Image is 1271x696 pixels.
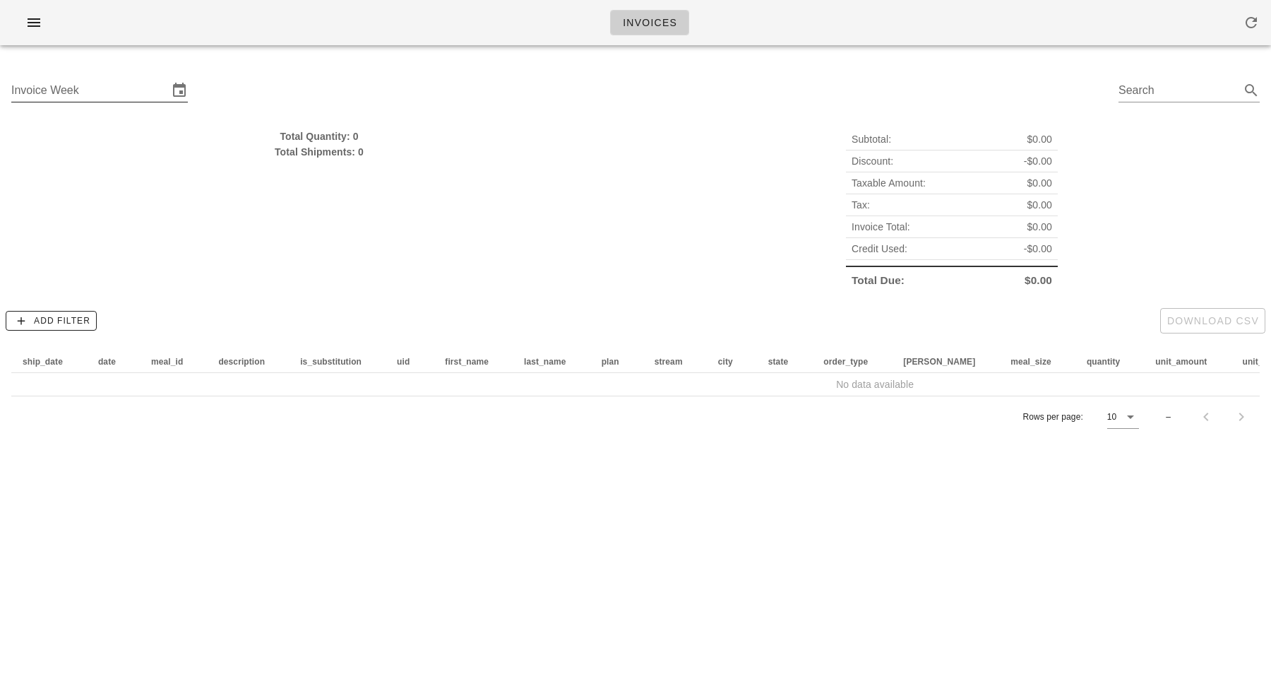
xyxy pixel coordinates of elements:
[1024,153,1052,169] span: -$0.00
[1087,357,1120,367] span: quantity
[1166,411,1171,423] div: –
[1075,350,1144,373] th: quantity: Not sorted. Activate to sort ascending.
[852,175,926,191] span: Taxable Amount:
[1107,411,1116,423] div: 10
[1027,197,1052,213] span: $0.00
[1027,175,1052,191] span: $0.00
[207,350,289,373] th: description: Not sorted. Activate to sort ascending.
[622,17,677,28] span: Invoices
[852,153,893,169] span: Discount:
[852,241,907,256] span: Credit Used:
[289,350,386,373] th: is_substitution: Not sorted. Activate to sort ascending.
[718,357,733,367] span: city
[610,10,689,35] a: Invoices
[602,357,619,367] span: plan
[768,357,789,367] span: state
[1107,406,1139,428] div: 10Rows per page:
[1022,396,1139,437] div: Rows per page:
[513,350,590,373] th: last_name: Not sorted. Activate to sort ascending.
[1027,131,1052,147] span: $0.00
[386,350,434,373] th: uid: Not sorted. Activate to sort ascending.
[1027,219,1052,235] span: $0.00
[1144,350,1231,373] th: unit_amount: Not sorted. Activate to sort ascending.
[655,357,683,367] span: stream
[590,350,643,373] th: plan: Not sorted. Activate to sort ascending.
[757,350,813,373] th: state: Not sorted. Activate to sort ascending.
[140,350,207,373] th: meal_id: Not sorted. Activate to sort ascending.
[11,350,87,373] th: ship_date: Not sorted. Activate to sort ascending.
[643,350,707,373] th: stream: Not sorted. Activate to sort ascending.
[23,357,63,367] span: ship_date
[11,129,627,144] div: Total Quantity: 0
[852,131,891,147] span: Subtotal:
[434,350,513,373] th: first_name: Not sorted. Activate to sort ascending.
[11,144,627,160] div: Total Shipments: 0
[445,357,489,367] span: first_name
[852,273,905,288] span: Total Due:
[999,350,1075,373] th: meal_size: Not sorted. Activate to sort ascending.
[6,311,97,331] button: Add Filter
[524,357,566,367] span: last_name
[1010,357,1051,367] span: meal_size
[852,197,870,213] span: Tax:
[903,357,975,367] span: [PERSON_NAME]
[151,357,183,367] span: meal_id
[852,219,910,235] span: Invoice Total:
[892,350,999,373] th: tod: Not sorted. Activate to sort ascending.
[300,357,362,367] span: is_substitution
[98,357,116,367] span: date
[1025,273,1052,288] span: $0.00
[1155,357,1207,367] span: unit_amount
[218,357,265,367] span: description
[87,350,140,373] th: date: Not sorted. Activate to sort ascending.
[12,314,90,327] span: Add Filter
[812,350,892,373] th: order_type: Not sorted. Activate to sort ascending.
[1024,241,1052,256] span: -$0.00
[397,357,410,367] span: uid
[823,357,868,367] span: order_type
[707,350,757,373] th: city: Not sorted. Activate to sort ascending.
